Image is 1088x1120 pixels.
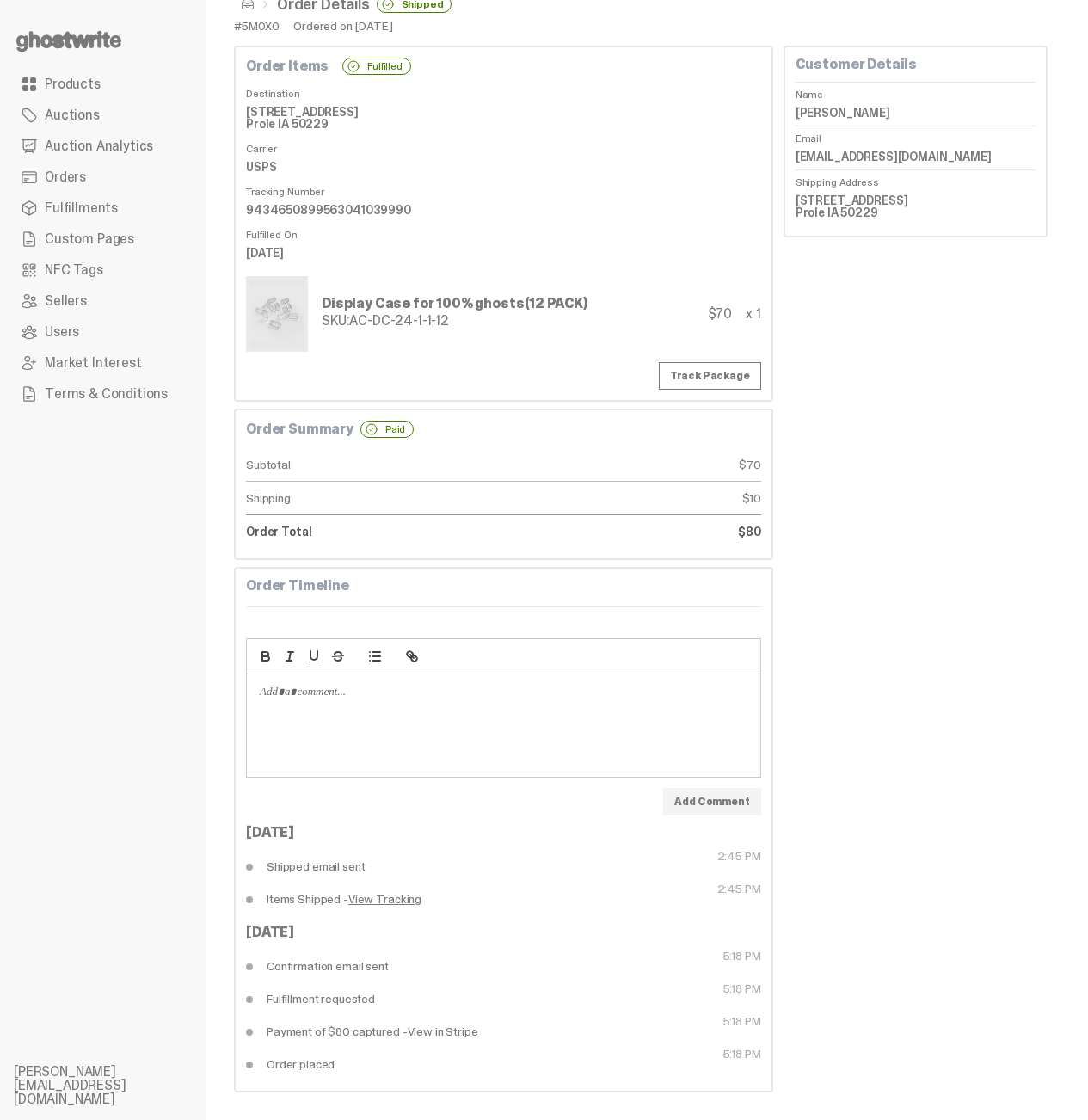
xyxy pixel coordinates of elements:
dd: Order placed [246,1048,503,1080]
div: #5M0X0 [234,20,280,32]
span: Fulfillments [45,201,118,215]
img: display%20cases%2012.png [249,280,304,348]
a: Orders [14,162,193,193]
dd: 9434650899563041039990 [246,197,761,223]
dt: Tracking Number [246,180,761,197]
span: Products [45,77,101,91]
span: Auctions [45,108,100,122]
span: SKU: [322,311,349,329]
li: [PERSON_NAME][EMAIL_ADDRESS][DOMAIN_NAME] [14,1065,220,1106]
dd: $10 [503,482,760,515]
dt: Subtotal [246,448,503,482]
span: (12 PACK) [525,294,588,312]
dd: [STREET_ADDRESS] Prole IA 50229 [796,188,1036,225]
div: x 1 [746,307,761,321]
dd: Confirmation email sent [246,950,503,982]
div: AC-DC-24-1-1-12 [322,314,587,328]
span: Terms & Conditions [45,387,168,401]
div: [DATE] [246,926,761,939]
a: NFC Tags [14,255,193,286]
div: $70 [708,307,733,321]
button: underline [302,646,326,667]
b: Customer Details [796,55,917,73]
dt: Order Total [246,515,503,548]
dt: 5:18 PM [503,1015,760,1048]
a: View in Stripe [408,1025,478,1037]
a: Fulfillments [14,193,193,224]
dt: Email [796,126,1036,144]
dd: [PERSON_NAME] [796,100,1036,126]
a: Terms & Conditions [14,378,193,409]
span: Market Interest [45,356,142,370]
button: bold [254,646,278,667]
b: Order Summary [246,422,353,436]
a: Sellers [14,286,193,317]
a: View Tracking [348,893,421,905]
button: Add Comment [663,788,760,815]
dt: Fulfilled On [246,223,761,240]
dt: 5:18 PM [503,950,760,982]
dt: Carrier [246,137,761,154]
div: Display Case for 100% ghosts [322,297,587,311]
div: Paid [360,421,414,438]
a: Market Interest [14,348,193,378]
span: Custom Pages [45,232,134,246]
dt: 2:45 PM [503,850,760,883]
dt: 5:18 PM [503,1048,760,1080]
span: NFC Tags [45,263,103,277]
a: Track Package [659,362,761,390]
span: Auction Analytics [45,139,153,153]
dd: Items Shipped - [246,883,503,915]
dt: Shipping [246,482,503,515]
dd: Fulfillment requested [246,982,503,1015]
a: Users [14,317,193,348]
dt: Name [796,82,1036,100]
dd: USPS [246,154,761,180]
button: strike [326,646,350,667]
dd: Shipped email sent [246,850,503,883]
dd: [STREET_ADDRESS] Prole IA 50229 [246,99,761,137]
span: Users [45,325,79,339]
dd: $80 [503,515,760,548]
button: list: bullet [363,646,387,667]
div: [DATE] [246,826,761,840]
b: Order Items [246,59,329,73]
a: Auction Analytics [14,131,193,162]
dd: Payment of $80 captured - [246,1015,503,1048]
span: Sellers [45,294,87,308]
a: Products [14,69,193,100]
div: Ordered on [DATE] [293,20,393,32]
dt: Destination [246,82,761,99]
div: Fulfilled [342,58,411,75]
button: link [400,646,424,667]
b: Order Timeline [246,576,349,594]
dt: Shipping Address [796,169,1036,188]
span: Orders [45,170,86,184]
dd: [DATE] [246,240,761,266]
dt: 2:45 PM [503,883,760,915]
dd: [EMAIL_ADDRESS][DOMAIN_NAME] [796,144,1036,169]
dt: 5:18 PM [503,982,760,1015]
button: italic [278,646,302,667]
a: Custom Pages [14,224,193,255]
dd: $70 [503,448,760,482]
a: Auctions [14,100,193,131]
